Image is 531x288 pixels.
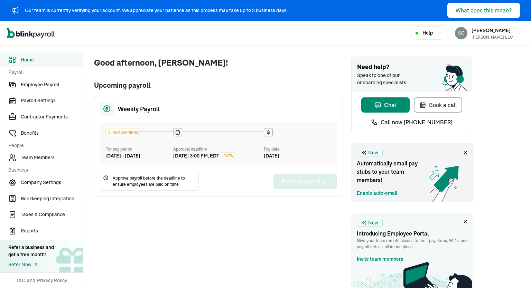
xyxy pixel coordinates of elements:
[357,256,403,263] a: Invite team members
[21,113,83,121] span: Contractor Payments
[381,118,453,126] span: Call now: [PHONE_NUMBER]
[374,101,397,109] div: Chat
[282,177,329,185] div: Process payroll
[21,129,83,137] span: Benefits
[105,152,173,160] div: [DATE] - [DATE]
[21,211,83,218] span: Taxes & Compliance
[25,7,288,14] div: Our team is currently verifying your account. We appreciate your patience as this process may tak...
[173,152,219,160] div: [DATE] 3:00 PM, EDT
[411,26,447,40] button: Help
[357,190,397,197] a: Enable auto-email
[8,69,78,76] span: Payroll
[368,149,378,156] span: New
[21,195,83,202] span: Bookkeeping Integration
[416,213,531,288] iframe: Chat Widget
[222,153,233,159] span: [DATE]
[113,175,196,188] span: Approve payroll before the deadline to ensure employees are paid on time
[21,227,83,234] span: Reports
[7,23,55,43] nav: Global
[106,128,139,136] div: ADD EARNINGS
[21,154,83,161] span: Team Members
[414,97,462,113] button: Book a call
[21,97,83,104] span: Payroll Settings
[264,152,332,160] div: [DATE]
[21,81,83,88] span: Employee Payroll
[357,63,466,72] span: Need help?
[21,179,83,186] span: Company Settings
[357,229,468,238] h3: Introducing Employee Portal
[8,166,78,174] span: Business
[94,80,343,90] span: Upcoming payroll
[472,34,513,40] div: [PERSON_NAME] LLC
[21,56,83,64] span: Home
[173,146,261,152] div: Approval deadline
[452,25,524,42] button: [PERSON_NAME][PERSON_NAME] LLC
[368,219,378,227] span: New
[8,244,54,258] div: Refer a business and get a free month!
[456,6,512,15] div: What does this mean?
[37,277,67,284] span: Privacy Policy
[8,142,78,149] span: People
[361,97,410,113] button: Chat
[16,277,25,284] span: T&C
[105,146,173,152] div: For pay period
[472,27,511,33] span: [PERSON_NAME]
[264,146,332,152] div: Pay date
[8,261,54,268] a: Refer Now
[118,104,160,114] span: Weekly Payroll
[422,29,433,37] span: Help
[357,238,468,250] p: Give your team remote access to their pay stubs, W‑2s, and payroll details, all in one place.
[447,3,520,18] button: What does this mean?
[419,101,457,109] div: Book a call
[357,72,416,86] span: Speak to one of our onboarding specialists
[273,174,337,189] button: Process payroll
[94,57,343,69] span: Good afternoon, [PERSON_NAME]!
[357,159,426,184] span: Automatically email pay stubs to your team members!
